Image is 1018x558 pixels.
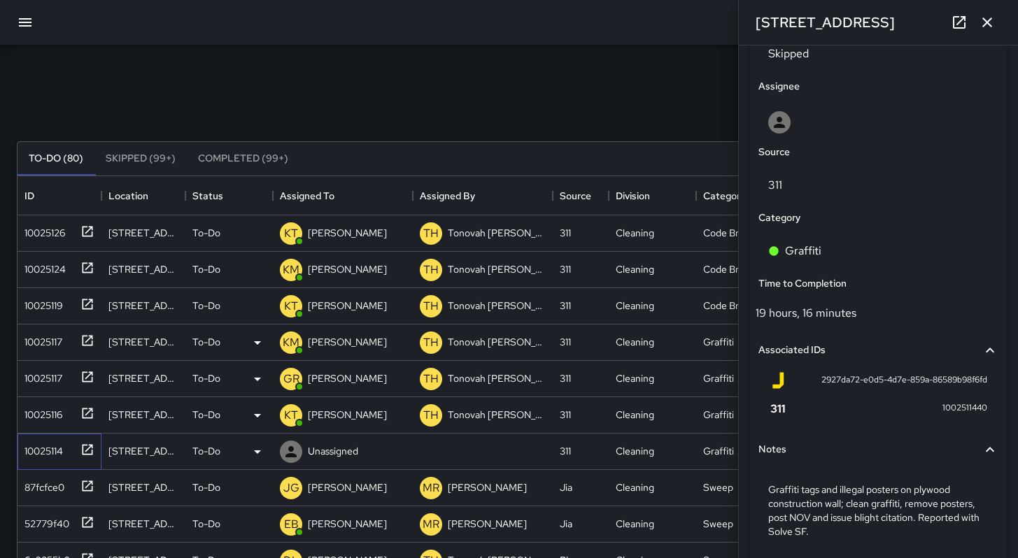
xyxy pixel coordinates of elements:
[616,226,654,240] div: Cleaning
[19,293,63,313] div: 10025119
[560,480,572,494] div: Jia
[616,335,654,349] div: Cleaning
[609,176,696,215] div: Division
[108,371,178,385] div: 1275 Harrison Street
[448,335,546,349] p: Tonovah [PERSON_NAME]
[185,176,273,215] div: Status
[616,480,654,494] div: Cleaning
[560,444,571,458] div: 311
[423,516,439,533] p: MR
[17,142,94,176] button: To-Do (80)
[19,220,65,240] div: 10025126
[19,402,62,422] div: 10025116
[94,142,187,176] button: Skipped (99+)
[423,225,439,242] p: TH
[616,262,654,276] div: Cleaning
[19,257,66,276] div: 10025124
[283,334,299,351] p: KM
[284,298,298,315] p: KT
[192,262,220,276] p: To-Do
[308,262,387,276] p: [PERSON_NAME]
[101,176,185,215] div: Location
[616,299,654,313] div: Cleaning
[19,366,62,385] div: 10025117
[703,262,757,276] div: Code Brown
[616,444,654,458] div: Cleaning
[108,335,178,349] div: 1201 Howard Street
[703,299,757,313] div: Code Brown
[283,480,299,496] p: JG
[187,142,299,176] button: Completed (99+)
[448,480,527,494] p: [PERSON_NAME]
[448,371,546,385] p: Tonovah [PERSON_NAME]
[560,262,571,276] div: 311
[560,335,571,349] div: 311
[448,299,546,313] p: Tonovah [PERSON_NAME]
[553,176,609,215] div: Source
[560,517,572,531] div: Jia
[24,176,34,215] div: ID
[280,176,334,215] div: Assigned To
[192,299,220,313] p: To-Do
[284,516,299,533] p: EB
[616,176,650,215] div: Division
[616,371,654,385] div: Cleaning
[420,176,475,215] div: Assigned By
[108,444,178,458] div: 340 11th Street
[19,475,64,494] div: 87fcfce0
[283,262,299,278] p: KM
[560,408,571,422] div: 311
[192,444,220,458] p: To-Do
[308,408,387,422] p: [PERSON_NAME]
[560,176,591,215] div: Source
[703,335,734,349] div: Graffiti
[192,226,220,240] p: To-Do
[17,176,101,215] div: ID
[703,226,757,240] div: Code Brown
[423,298,439,315] p: TH
[703,517,733,531] div: Sweep
[308,517,387,531] p: [PERSON_NAME]
[192,371,220,385] p: To-Do
[560,371,571,385] div: 311
[273,176,413,215] div: Assigned To
[108,517,178,531] div: 167 11th Street
[703,408,734,422] div: Graffiti
[616,517,654,531] div: Cleaning
[423,262,439,278] p: TH
[703,480,733,494] div: Sweep
[423,334,439,351] p: TH
[108,226,178,240] div: 230 7th Street
[108,262,178,276] div: 1266 Howard Street
[616,408,654,422] div: Cleaning
[423,407,439,424] p: TH
[19,329,62,349] div: 10025117
[19,511,69,531] div: 52779f40
[192,335,220,349] p: To-Do
[413,176,553,215] div: Assigned By
[703,176,745,215] div: Category
[308,371,387,385] p: [PERSON_NAME]
[283,371,299,387] p: GR
[448,408,546,422] p: Tonovah [PERSON_NAME]
[560,226,571,240] div: 311
[448,226,546,240] p: Tonovah [PERSON_NAME]
[284,407,298,424] p: KT
[284,225,298,242] p: KT
[192,517,220,531] p: To-Do
[560,299,571,313] div: 311
[448,517,527,531] p: [PERSON_NAME]
[108,480,178,494] div: 1345 Howard Street
[308,335,387,349] p: [PERSON_NAME]
[703,371,734,385] div: Graffiti
[192,176,223,215] div: Status
[423,480,439,496] p: MR
[108,408,178,422] div: 166 Langton Street
[108,299,178,313] div: 1 Rausch Street
[308,444,358,458] p: Unassigned
[192,408,220,422] p: To-Do
[108,176,148,215] div: Location
[19,438,63,458] div: 10025114
[423,371,439,387] p: TH
[308,480,387,494] p: [PERSON_NAME]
